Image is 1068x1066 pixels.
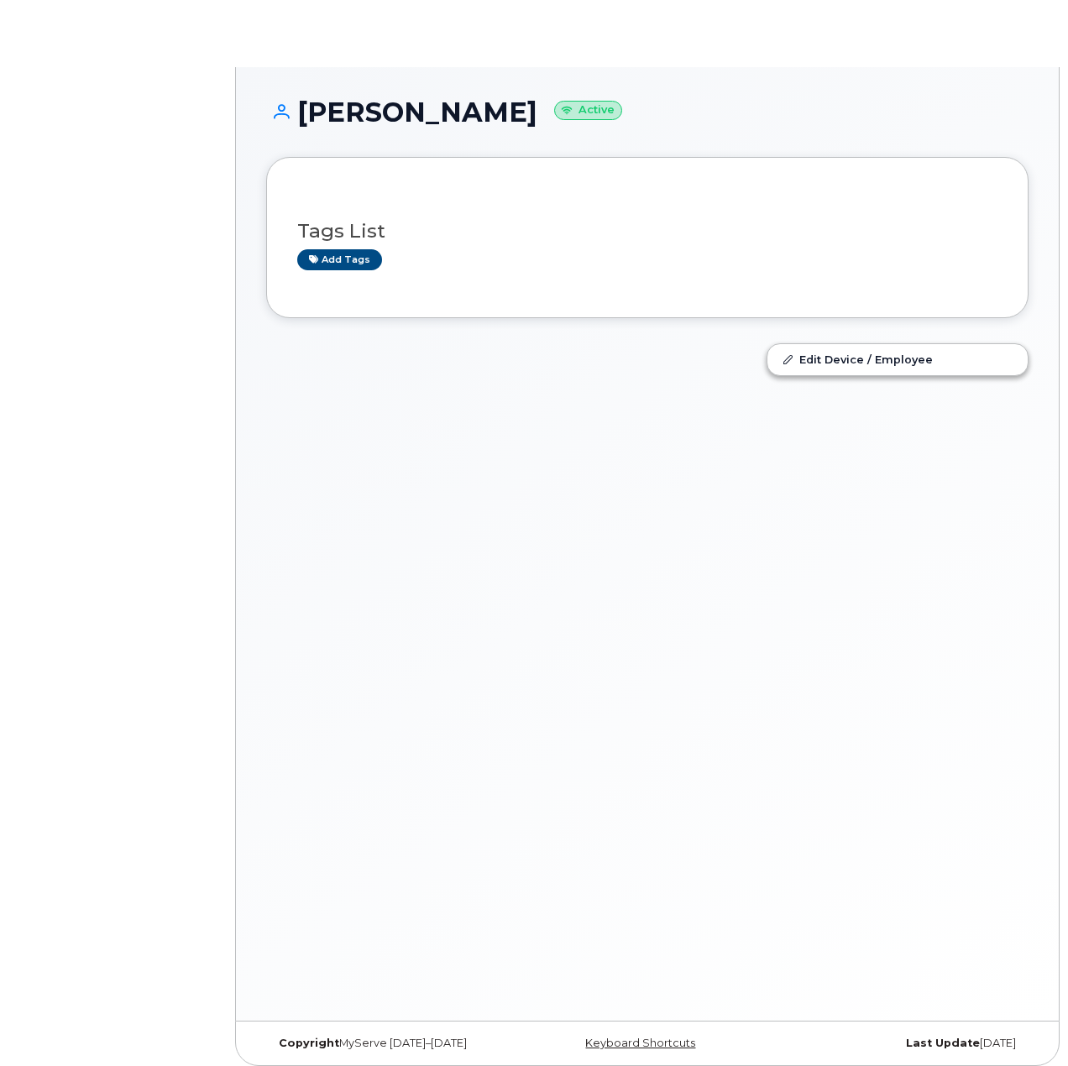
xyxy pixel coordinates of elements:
a: Edit Device / Employee [767,344,1028,374]
h1: [PERSON_NAME] [266,97,1029,127]
h3: Tags List [297,221,997,242]
div: MyServe [DATE]–[DATE] [266,1037,521,1050]
strong: Copyright [279,1037,339,1049]
a: Keyboard Shortcuts [585,1037,695,1049]
strong: Last Update [906,1037,980,1049]
a: Add tags [297,249,382,270]
small: Active [554,101,622,120]
div: [DATE] [774,1037,1029,1050]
